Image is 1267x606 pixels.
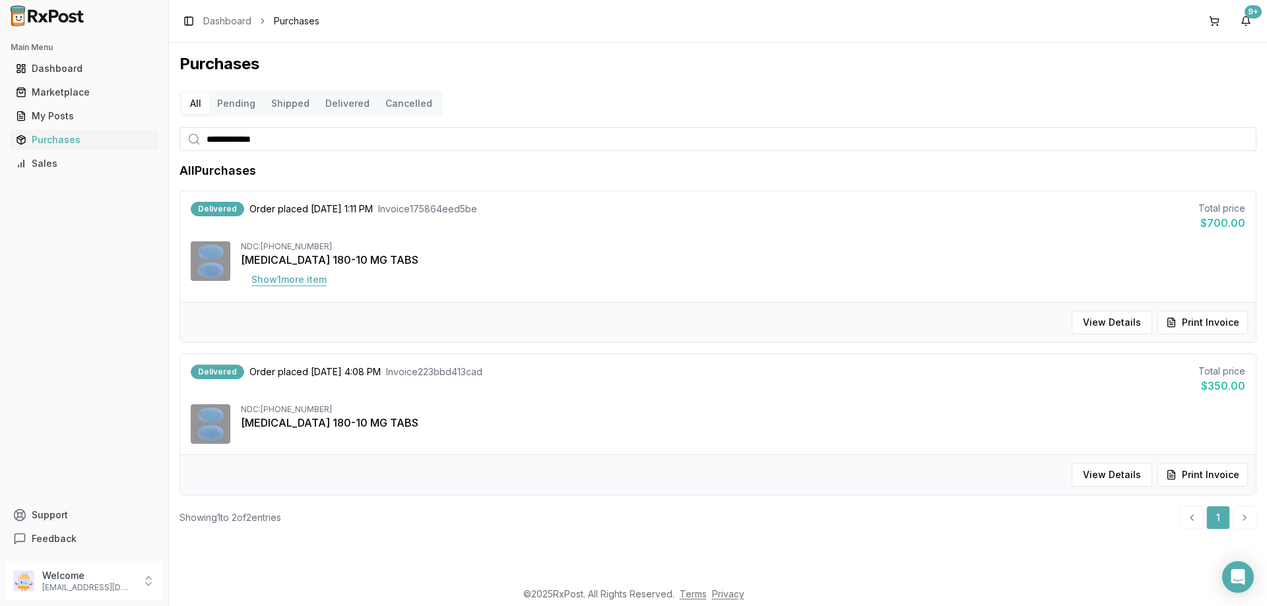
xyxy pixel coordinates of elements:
[11,104,158,128] a: My Posts
[16,133,152,146] div: Purchases
[1180,506,1256,530] nav: pagination
[191,202,244,216] div: Delivered
[5,153,163,174] button: Sales
[179,53,1256,75] h1: Purchases
[1206,506,1230,530] a: 1
[378,202,477,216] span: Invoice 175864eed5be
[249,202,373,216] span: Order placed [DATE] 1:11 PM
[241,268,337,291] button: Show1more item
[5,527,163,551] button: Feedback
[317,93,377,114] button: Delivered
[11,128,158,152] a: Purchases
[191,404,230,444] img: Nexlizet 180-10 MG TABS
[203,15,319,28] nav: breadcrumb
[377,93,440,114] button: Cancelled
[241,241,1245,252] div: NDC: [PHONE_NUMBER]
[209,93,263,114] button: Pending
[5,5,90,26] img: RxPost Logo
[191,365,244,379] div: Delivered
[179,162,256,180] h1: All Purchases
[1157,311,1248,334] button: Print Invoice
[16,109,152,123] div: My Posts
[1072,463,1152,487] button: View Details
[241,415,1245,431] div: [MEDICAL_DATA] 180-10 MG TABS
[13,570,34,591] img: User avatar
[1072,311,1152,334] button: View Details
[1235,11,1256,32] button: 9+
[5,82,163,103] button: Marketplace
[182,93,209,114] button: All
[203,15,251,28] a: Dashboard
[386,365,482,379] span: Invoice 223bbd413cad
[16,157,152,170] div: Sales
[11,57,158,80] a: Dashboard
[42,582,134,593] p: [EMAIL_ADDRESS][DOMAIN_NAME]
[42,569,134,582] p: Welcome
[5,503,163,527] button: Support
[1222,561,1254,593] div: Open Intercom Messenger
[1245,5,1262,18] div: 9+
[1198,365,1245,378] div: Total price
[11,152,158,175] a: Sales
[241,404,1245,415] div: NDC: [PHONE_NUMBER]
[32,532,77,545] span: Feedback
[263,93,317,114] button: Shipped
[249,365,381,379] span: Order placed [DATE] 4:08 PM
[5,106,163,127] button: My Posts
[1157,463,1248,487] button: Print Invoice
[16,62,152,75] div: Dashboard
[1198,215,1245,231] div: $700.00
[680,588,707,599] a: Terms
[274,15,319,28] span: Purchases
[5,129,163,150] button: Purchases
[1198,378,1245,394] div: $350.00
[11,80,158,104] a: Marketplace
[1198,202,1245,215] div: Total price
[712,588,744,599] a: Privacy
[179,511,281,524] div: Showing 1 to 2 of 2 entries
[16,86,152,99] div: Marketplace
[5,58,163,79] button: Dashboard
[11,42,158,53] h2: Main Menu
[191,241,230,281] img: Nexlizet 180-10 MG TABS
[241,252,1245,268] div: [MEDICAL_DATA] 180-10 MG TABS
